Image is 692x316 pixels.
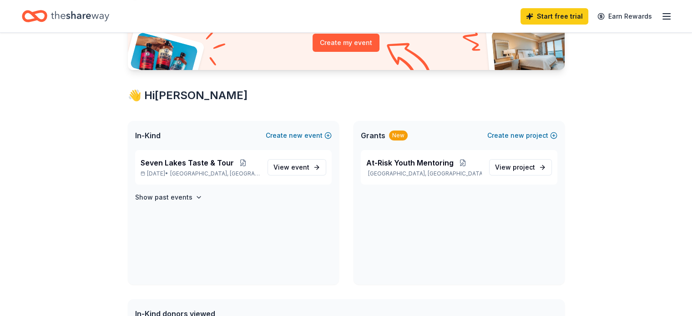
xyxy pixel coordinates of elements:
button: Createnewevent [266,130,332,141]
span: View [495,162,535,173]
a: View project [489,159,552,176]
a: View event [268,159,326,176]
span: Seven Lakes Taste & Tour [141,157,234,168]
p: [DATE] • [141,170,260,177]
p: [GEOGRAPHIC_DATA], [GEOGRAPHIC_DATA] [366,170,482,177]
button: Create my event [313,34,379,52]
span: At-Risk Youth Mentoring [366,157,454,168]
span: Grants [361,130,385,141]
h4: Show past events [135,192,192,203]
div: New [389,130,408,140]
span: View [273,162,309,173]
button: Createnewproject [487,130,557,141]
span: event [291,163,309,171]
a: Home [22,5,109,27]
span: In-Kind [135,130,161,141]
img: Curvy arrow [387,43,432,77]
div: 👋 Hi [PERSON_NAME] [128,88,565,103]
a: Earn Rewards [592,8,657,25]
span: project [513,163,535,171]
span: new [289,130,303,141]
a: Start free trial [520,8,588,25]
span: new [510,130,524,141]
span: [GEOGRAPHIC_DATA], [GEOGRAPHIC_DATA] [170,170,260,177]
button: Show past events [135,192,202,203]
